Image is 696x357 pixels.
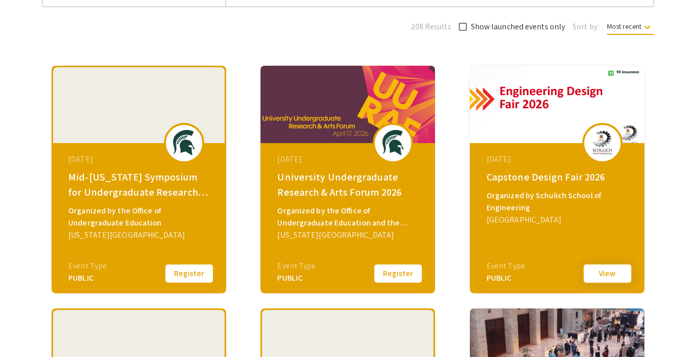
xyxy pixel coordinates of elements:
[277,229,421,241] div: [US_STATE][GEOGRAPHIC_DATA]
[68,169,212,200] div: Mid-[US_STATE] Symposium for Undergraduate Research Experiences 2026
[277,272,316,284] div: PUBLIC
[68,229,212,241] div: [US_STATE][GEOGRAPHIC_DATA]
[277,153,421,165] div: [DATE]
[260,66,435,143] img: uuraf2026_eventCoverPhoto_7871c6__thumb.jpg
[378,130,408,155] img: uuraf2026_eventLogo_5cfd45_.png
[487,153,630,165] div: [DATE]
[582,263,633,284] button: View
[587,130,618,155] img: capstone-design-fair-2026_eventLogo_c13983_.png
[641,21,654,33] mat-icon: keyboard_arrow_down
[169,130,199,155] img: midsure2026_eventLogo_4cf4f7_.png
[487,190,630,214] div: Organized by Schulich School of Engineering
[68,272,107,284] div: PUBLIC
[471,21,565,33] span: Show launched events only
[68,260,107,272] div: Event Type
[470,66,644,143] img: capstone-design-fair-2026_eventCoverPhoto_7a46c7__thumb.png
[373,263,423,284] button: Register
[487,169,630,185] div: Capstone Design Fair 2026
[277,260,316,272] div: Event Type
[487,214,630,226] div: [GEOGRAPHIC_DATA]
[607,22,654,35] span: Most recent
[573,21,599,33] span: Sort by:
[487,272,525,284] div: PUBLIC
[68,205,212,229] div: Organized by the Office of Undergraduate Education
[277,169,421,200] div: University Undergraduate Research & Arts Forum 2026
[487,260,525,272] div: Event Type
[277,205,421,229] div: Organized by the Office of Undergraduate Education and the [GEOGRAPHIC_DATA]
[411,21,451,33] span: 208 Results
[164,263,214,284] button: Register
[68,153,212,165] div: [DATE]
[599,17,662,35] button: Most recent
[8,311,43,349] iframe: Chat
